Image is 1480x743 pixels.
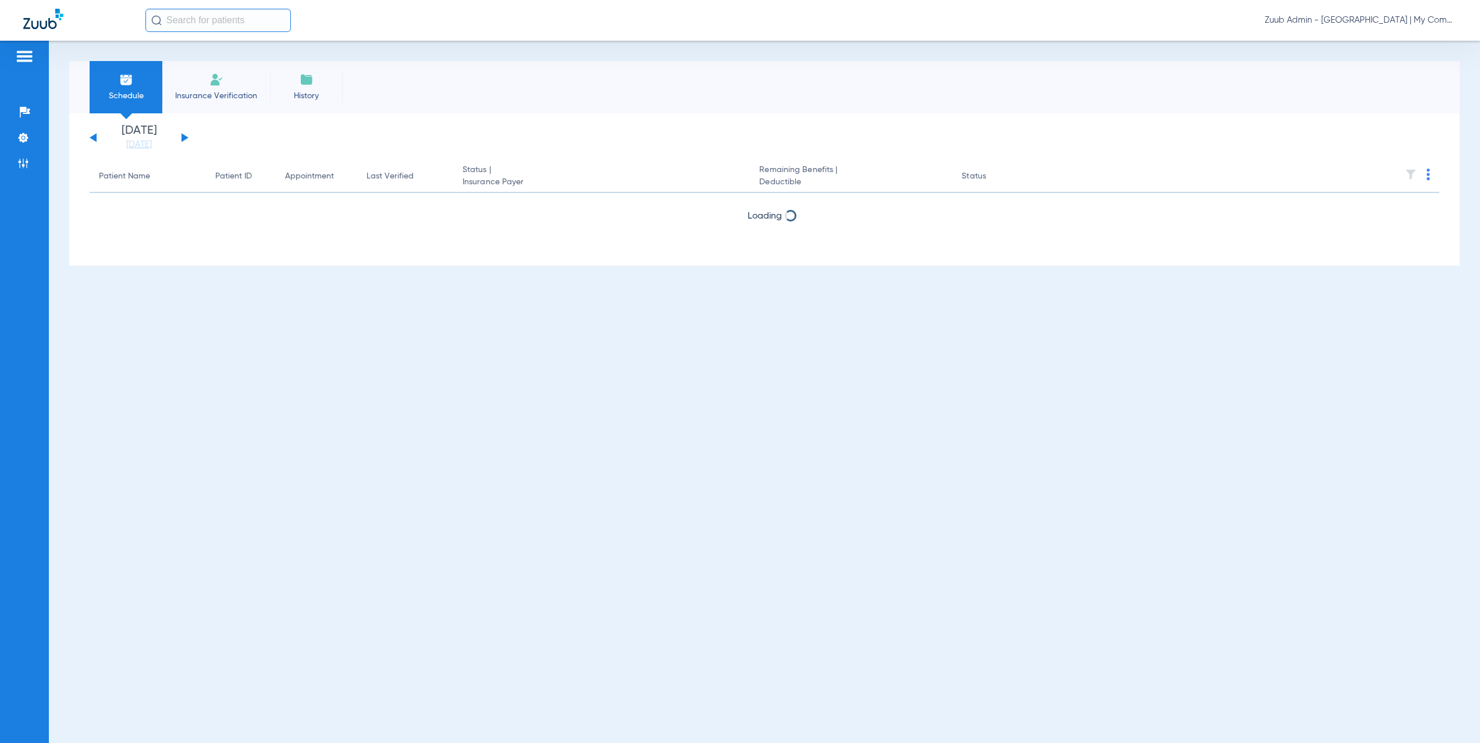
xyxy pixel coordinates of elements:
[119,73,133,87] img: Schedule
[285,170,334,183] div: Appointment
[1265,15,1457,26] span: Zuub Admin - [GEOGRAPHIC_DATA] | My Community Dental Centers
[1426,169,1430,180] img: group-dot-blue.svg
[462,176,741,188] span: Insurance Payer
[750,160,952,193] th: Remaining Benefits |
[215,170,252,183] div: Patient ID
[15,49,34,63] img: hamburger-icon
[151,15,162,26] img: Search Icon
[748,212,782,221] span: Loading
[367,170,444,183] div: Last Verified
[104,139,174,151] a: [DATE]
[367,170,414,183] div: Last Verified
[215,170,266,183] div: Patient ID
[104,125,174,151] li: [DATE]
[99,170,197,183] div: Patient Name
[759,176,943,188] span: Deductible
[145,9,291,32] input: Search for patients
[285,170,348,183] div: Appointment
[952,160,1031,193] th: Status
[1405,169,1417,180] img: filter.svg
[453,160,750,193] th: Status |
[23,9,63,29] img: Zuub Logo
[279,90,334,102] span: History
[98,90,154,102] span: Schedule
[99,170,150,183] div: Patient Name
[171,90,261,102] span: Insurance Verification
[209,73,223,87] img: Manual Insurance Verification
[300,73,314,87] img: History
